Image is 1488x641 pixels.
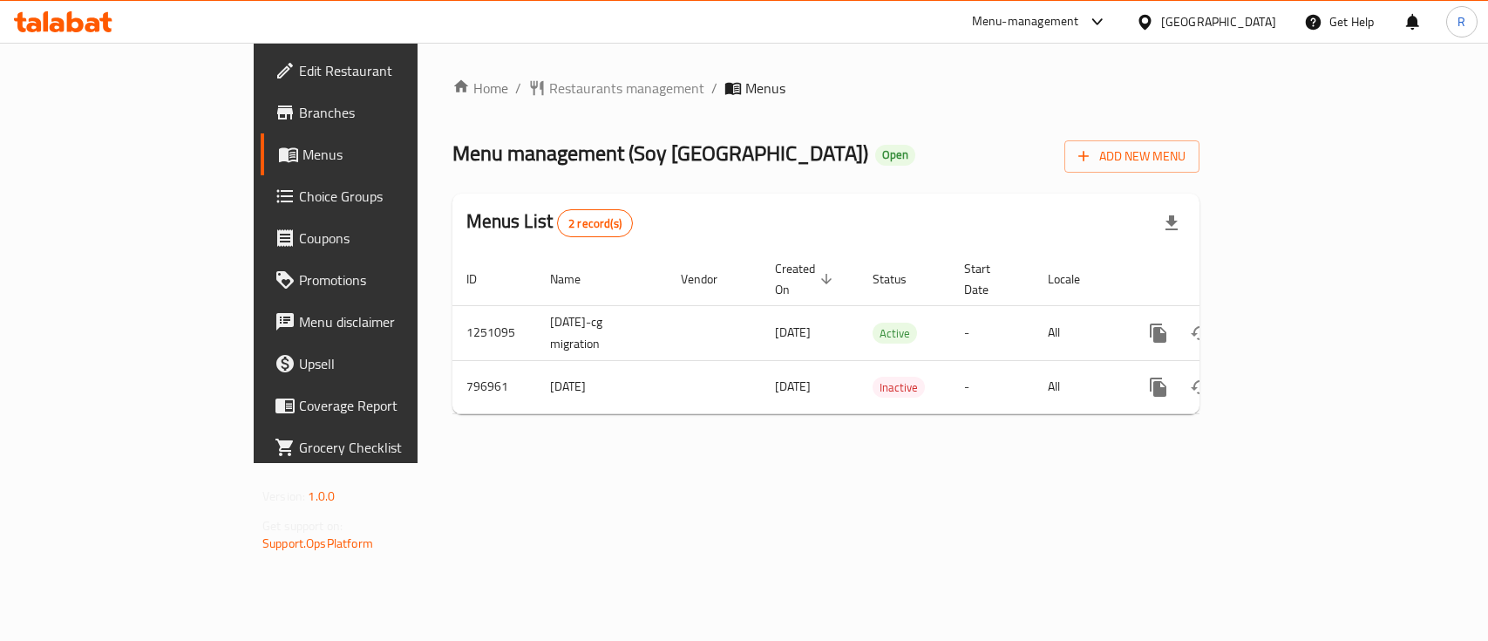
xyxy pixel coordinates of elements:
span: Inactive [873,378,925,398]
a: Support.OpsPlatform [262,532,373,555]
a: Menus [261,133,502,175]
a: Coupons [261,217,502,259]
a: Coverage Report [261,385,502,426]
span: Branches [299,102,488,123]
span: Promotions [299,269,488,290]
span: R [1457,12,1465,31]
td: [DATE]-cg migration [536,305,667,360]
span: Status [873,269,929,290]
span: Version: [262,485,305,508]
span: 1.0.0 [308,485,335,508]
button: Add New Menu [1064,140,1199,173]
span: Menu management ( Soy [GEOGRAPHIC_DATA] ) [452,133,868,173]
div: Open [875,145,915,166]
span: Coupons [299,228,488,249]
div: Menu-management [972,11,1079,32]
span: ID [466,269,499,290]
span: [DATE] [775,375,811,398]
span: Grocery Checklist [299,437,488,458]
span: Upsell [299,353,488,374]
span: [DATE] [775,321,811,344]
div: Export file [1151,202,1192,244]
div: Total records count [557,209,633,237]
button: Change Status [1179,312,1221,354]
table: enhanced table [452,253,1319,414]
li: / [711,78,717,99]
a: Choice Groups [261,175,502,217]
span: Locale [1048,269,1103,290]
span: Vendor [681,269,740,290]
span: Restaurants management [549,78,704,99]
th: Actions [1124,253,1319,306]
a: Upsell [261,343,502,385]
a: Menu disclaimer [261,301,502,343]
span: Get support on: [262,515,343,537]
span: Active [873,324,917,344]
span: Menus [745,78,785,99]
span: Open [875,147,915,162]
a: Promotions [261,259,502,301]
a: Edit Restaurant [261,50,502,92]
td: All [1034,360,1124,413]
span: Coverage Report [299,395,488,416]
button: more [1138,366,1179,408]
span: Start Date [964,258,1013,300]
a: Grocery Checklist [261,426,502,468]
td: - [950,360,1034,413]
h2: Menus List [466,208,633,237]
button: more [1138,312,1179,354]
a: Branches [261,92,502,133]
span: Add New Menu [1078,146,1186,167]
td: - [950,305,1034,360]
span: Menus [302,144,488,165]
a: Restaurants management [528,78,704,99]
div: [GEOGRAPHIC_DATA] [1161,12,1276,31]
span: Created On [775,258,838,300]
span: Name [550,269,603,290]
nav: breadcrumb [452,78,1199,99]
span: Edit Restaurant [299,60,488,81]
span: Menu disclaimer [299,311,488,332]
td: [DATE] [536,360,667,413]
span: 2 record(s) [558,215,632,232]
span: Choice Groups [299,186,488,207]
li: / [515,78,521,99]
td: All [1034,305,1124,360]
button: Change Status [1179,366,1221,408]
